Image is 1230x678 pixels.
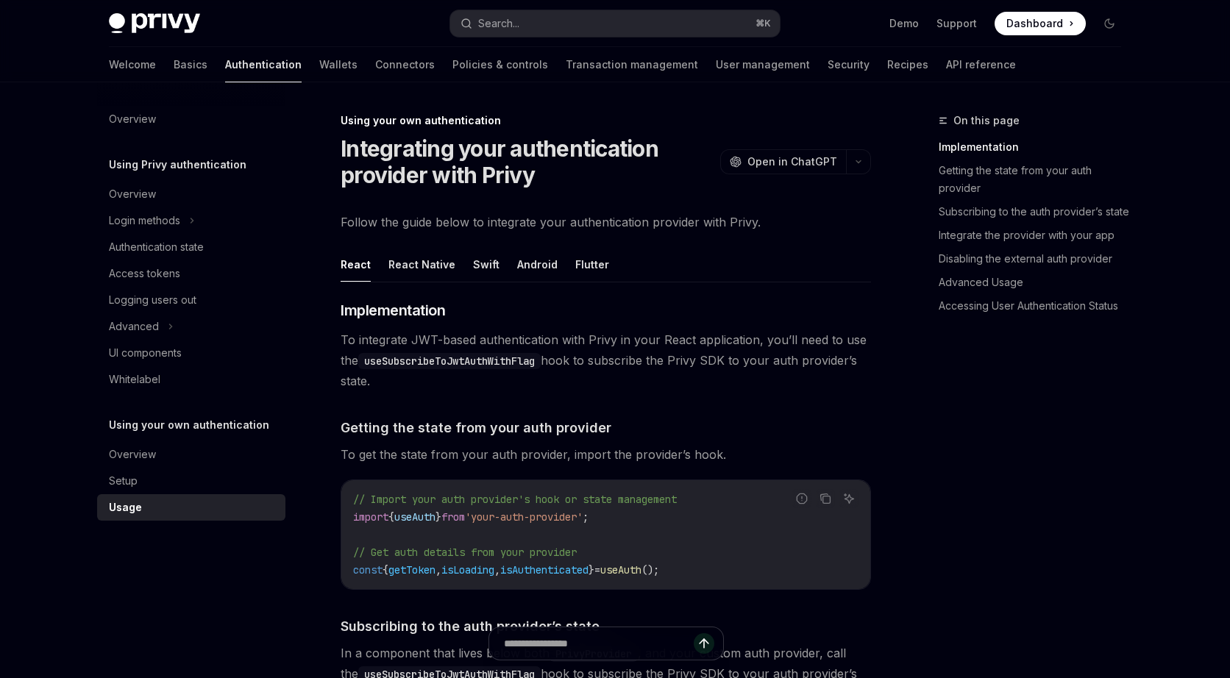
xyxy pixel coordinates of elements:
[341,329,871,391] span: To integrate JWT-based authentication with Privy in your React application, you’ll need to use th...
[341,444,871,465] span: To get the state from your auth provider, import the provider’s hook.
[828,47,870,82] a: Security
[936,16,977,31] a: Support
[1006,16,1063,31] span: Dashboard
[939,247,1133,271] a: Disabling the external auth provider
[946,47,1016,82] a: API reference
[939,271,1133,294] a: Advanced Usage
[383,563,388,577] span: {
[441,510,465,524] span: from
[889,16,919,31] a: Demo
[716,47,810,82] a: User management
[353,510,388,524] span: import
[341,300,445,321] span: Implementation
[939,294,1133,318] a: Accessing User Authentication Status
[887,47,928,82] a: Recipes
[600,563,641,577] span: useAuth
[436,510,441,524] span: }
[375,47,435,82] a: Connectors
[353,563,383,577] span: const
[341,247,371,282] button: React
[97,494,285,521] a: Usage
[225,47,302,82] a: Authentication
[478,15,519,32] div: Search...
[341,212,871,232] span: Follow the guide below to integrate your authentication provider with Privy.
[441,563,494,577] span: isLoading
[97,287,285,313] a: Logging users out
[641,563,659,577] span: ();
[109,156,246,174] h5: Using Privy authentication
[174,47,207,82] a: Basics
[97,234,285,260] a: Authentication state
[517,247,558,282] button: Android
[109,110,156,128] div: Overview
[583,510,589,524] span: ;
[394,510,436,524] span: useAuth
[109,13,200,34] img: dark logo
[109,318,159,335] div: Advanced
[97,366,285,393] a: Whitelabel
[939,200,1133,224] a: Subscribing to the auth provider’s state
[97,441,285,468] a: Overview
[473,247,500,282] button: Swift
[939,135,1133,159] a: Implementation
[995,12,1086,35] a: Dashboard
[319,47,358,82] a: Wallets
[109,291,196,309] div: Logging users out
[353,493,677,506] span: // Import your auth provider's hook or state management
[452,47,548,82] a: Policies & controls
[575,247,609,282] button: Flutter
[839,489,858,508] button: Ask AI
[747,154,837,169] span: Open in ChatGPT
[816,489,835,508] button: Copy the contents from the code block
[792,489,811,508] button: Report incorrect code
[109,47,156,82] a: Welcome
[436,563,441,577] span: ,
[388,510,394,524] span: {
[109,472,138,490] div: Setup
[953,112,1020,129] span: On this page
[109,446,156,463] div: Overview
[939,224,1133,247] a: Integrate the provider with your app
[109,238,204,256] div: Authentication state
[494,563,500,577] span: ,
[109,371,160,388] div: Whitelabel
[109,265,180,282] div: Access tokens
[341,616,600,636] span: Subscribing to the auth provider’s state
[97,181,285,207] a: Overview
[566,47,698,82] a: Transaction management
[939,159,1133,200] a: Getting the state from your auth provider
[97,468,285,494] a: Setup
[388,247,455,282] button: React Native
[341,418,611,438] span: Getting the state from your auth provider
[109,499,142,516] div: Usage
[358,353,541,369] code: useSubscribeToJwtAuthWithFlag
[450,10,780,37] button: Search...⌘K
[341,135,714,188] h1: Integrating your authentication provider with Privy
[341,113,871,128] div: Using your own authentication
[109,416,269,434] h5: Using your own authentication
[353,546,577,559] span: // Get auth details from your provider
[694,633,714,654] button: Send message
[756,18,771,29] span: ⌘ K
[109,344,182,362] div: UI components
[594,563,600,577] span: =
[388,563,436,577] span: getToken
[109,212,180,229] div: Login methods
[720,149,846,174] button: Open in ChatGPT
[97,260,285,287] a: Access tokens
[97,106,285,132] a: Overview
[500,563,589,577] span: isAuthenticated
[589,563,594,577] span: }
[1098,12,1121,35] button: Toggle dark mode
[109,185,156,203] div: Overview
[97,340,285,366] a: UI components
[465,510,583,524] span: 'your-auth-provider'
